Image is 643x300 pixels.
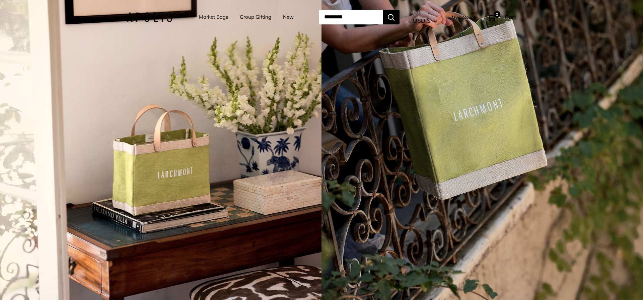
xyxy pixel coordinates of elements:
span: Currency [413,8,437,17]
button: USD $ [413,15,437,26]
img: Apolis [127,12,172,22]
input: Search... [319,10,383,24]
a: New [283,12,294,22]
a: Group Gifting [240,12,271,22]
span: Cart [505,13,516,20]
span: USD $ [413,17,430,24]
a: My Account [452,13,476,21]
span: 0 [494,11,500,18]
a: Market Bags [199,12,228,22]
a: 0 Cart [487,12,516,22]
button: Search [383,10,400,24]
